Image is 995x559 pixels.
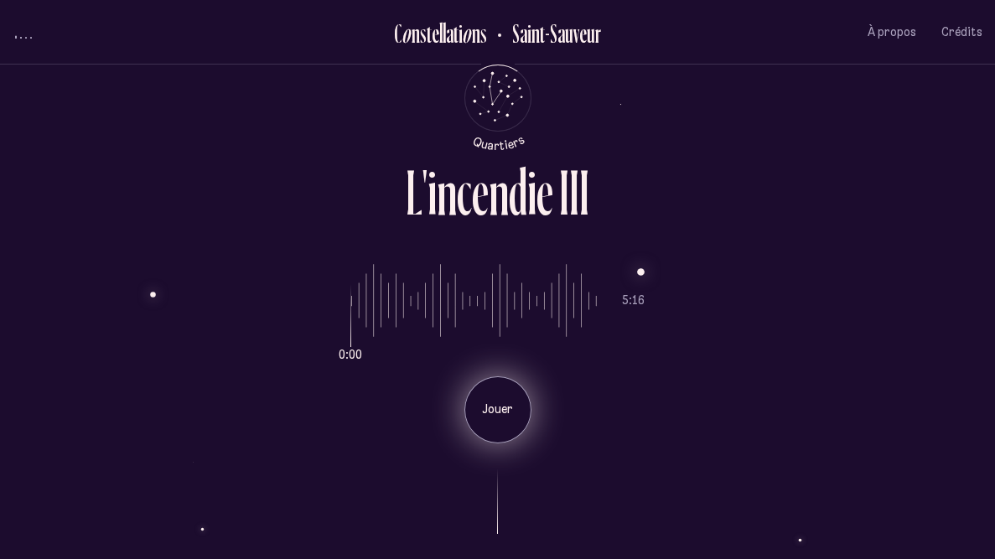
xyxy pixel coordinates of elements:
button: Retour au Quartier [487,18,601,46]
button: Jouer [464,376,531,443]
div: n [489,159,509,225]
div: I [559,159,569,225]
div: o [402,19,412,47]
button: À propos [868,13,916,52]
div: t [427,19,432,47]
div: n [412,19,420,47]
div: ' [422,159,428,225]
p: Jouer [477,401,519,418]
div: o [462,19,472,47]
div: a [446,19,453,47]
div: n [437,159,457,225]
div: l [443,19,446,47]
div: s [420,19,427,47]
div: l [439,19,443,47]
button: volume audio [13,23,34,41]
div: e [536,159,553,225]
p: 5:16 [622,292,645,309]
div: L [406,159,422,225]
div: t [453,19,459,47]
span: À propos [868,25,916,39]
div: C [394,19,402,47]
div: I [569,159,579,225]
button: Crédits [941,13,982,52]
tspan: Quartiers [471,132,527,153]
span: Crédits [941,25,982,39]
div: n [472,19,480,47]
div: d [509,159,527,225]
div: i [428,159,437,225]
div: s [480,19,487,47]
div: I [579,159,589,225]
button: Retour au menu principal [448,65,547,151]
div: e [472,159,489,225]
div: c [457,159,472,225]
div: i [527,159,536,225]
h2: Saint-Sauveur [500,19,601,47]
div: i [459,19,463,47]
div: e [432,19,439,47]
